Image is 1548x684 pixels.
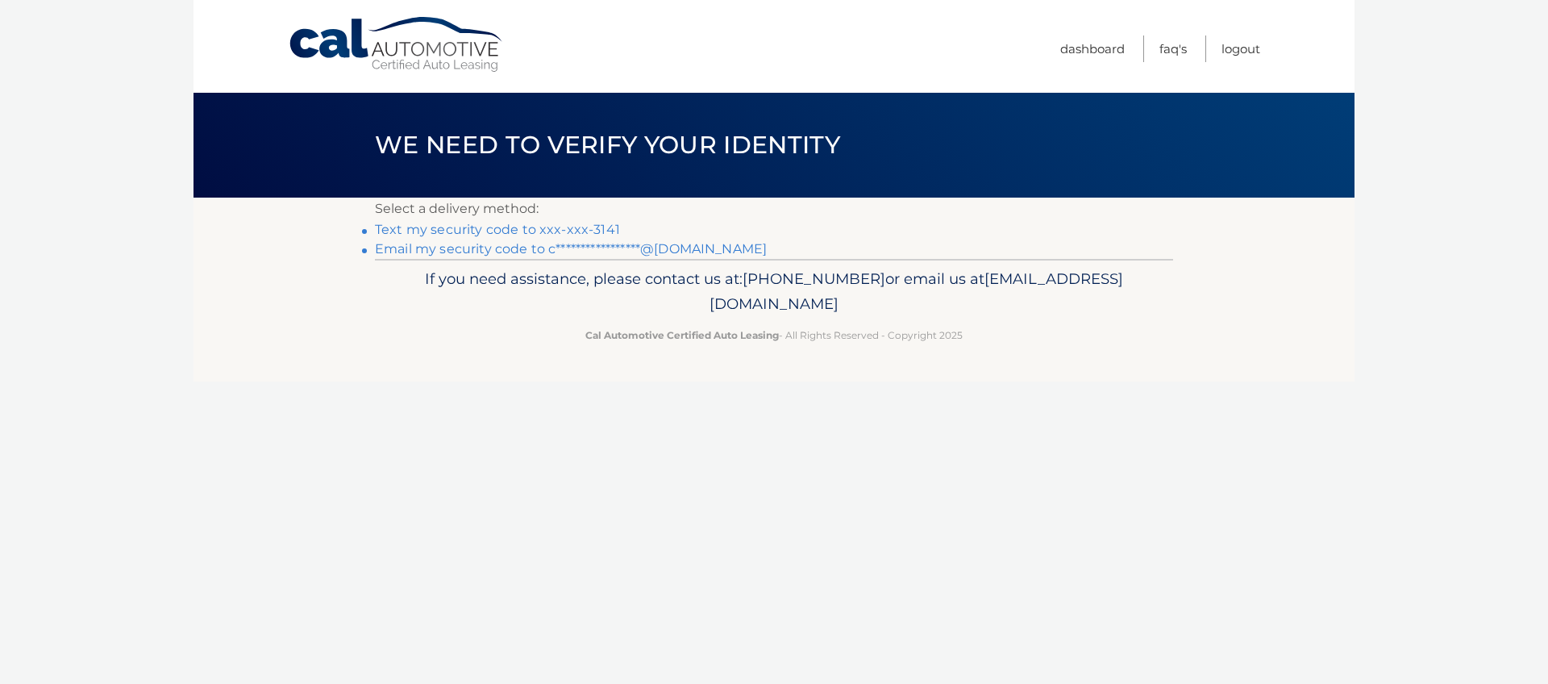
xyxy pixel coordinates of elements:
a: Text my security code to xxx-xxx-3141 [375,222,620,237]
p: - All Rights Reserved - Copyright 2025 [385,327,1163,344]
a: Dashboard [1060,35,1125,62]
a: Cal Automotive [288,16,506,73]
span: [PHONE_NUMBER] [743,269,885,288]
p: If you need assistance, please contact us at: or email us at [385,266,1163,318]
a: Logout [1221,35,1260,62]
span: We need to verify your identity [375,130,840,160]
strong: Cal Automotive Certified Auto Leasing [585,329,779,341]
p: Select a delivery method: [375,198,1173,220]
a: FAQ's [1159,35,1187,62]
